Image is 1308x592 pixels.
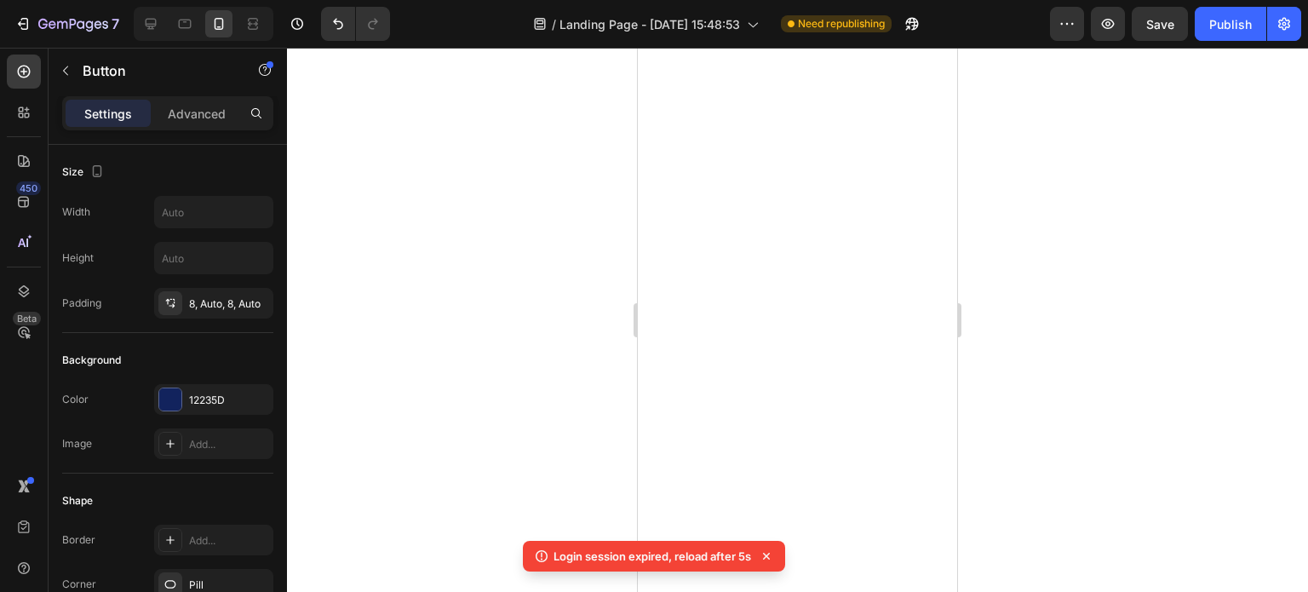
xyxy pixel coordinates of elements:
[62,392,89,407] div: Color
[16,181,41,195] div: 450
[155,243,272,273] input: Auto
[168,105,226,123] p: Advanced
[189,533,269,549] div: Add...
[559,15,740,33] span: Landing Page - [DATE] 15:48:53
[112,14,119,34] p: 7
[321,7,390,41] div: Undo/Redo
[189,393,269,408] div: 12235D
[62,493,93,509] div: Shape
[62,353,121,368] div: Background
[552,15,556,33] span: /
[798,16,885,32] span: Need republishing
[83,60,227,81] p: Button
[189,437,269,452] div: Add...
[189,296,269,312] div: 8, Auto, 8, Auto
[155,197,272,227] input: Auto
[1195,7,1266,41] button: Publish
[62,161,107,184] div: Size
[1209,15,1252,33] div: Publish
[13,312,41,325] div: Beta
[62,204,90,220] div: Width
[7,7,127,41] button: 7
[62,532,95,548] div: Border
[62,577,96,592] div: Corner
[554,548,751,565] p: Login session expired, reload after 5s
[62,296,101,311] div: Padding
[62,436,92,451] div: Image
[84,105,132,123] p: Settings
[1132,7,1188,41] button: Save
[1146,17,1174,32] span: Save
[62,250,94,266] div: Height
[638,48,957,592] iframe: Design area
